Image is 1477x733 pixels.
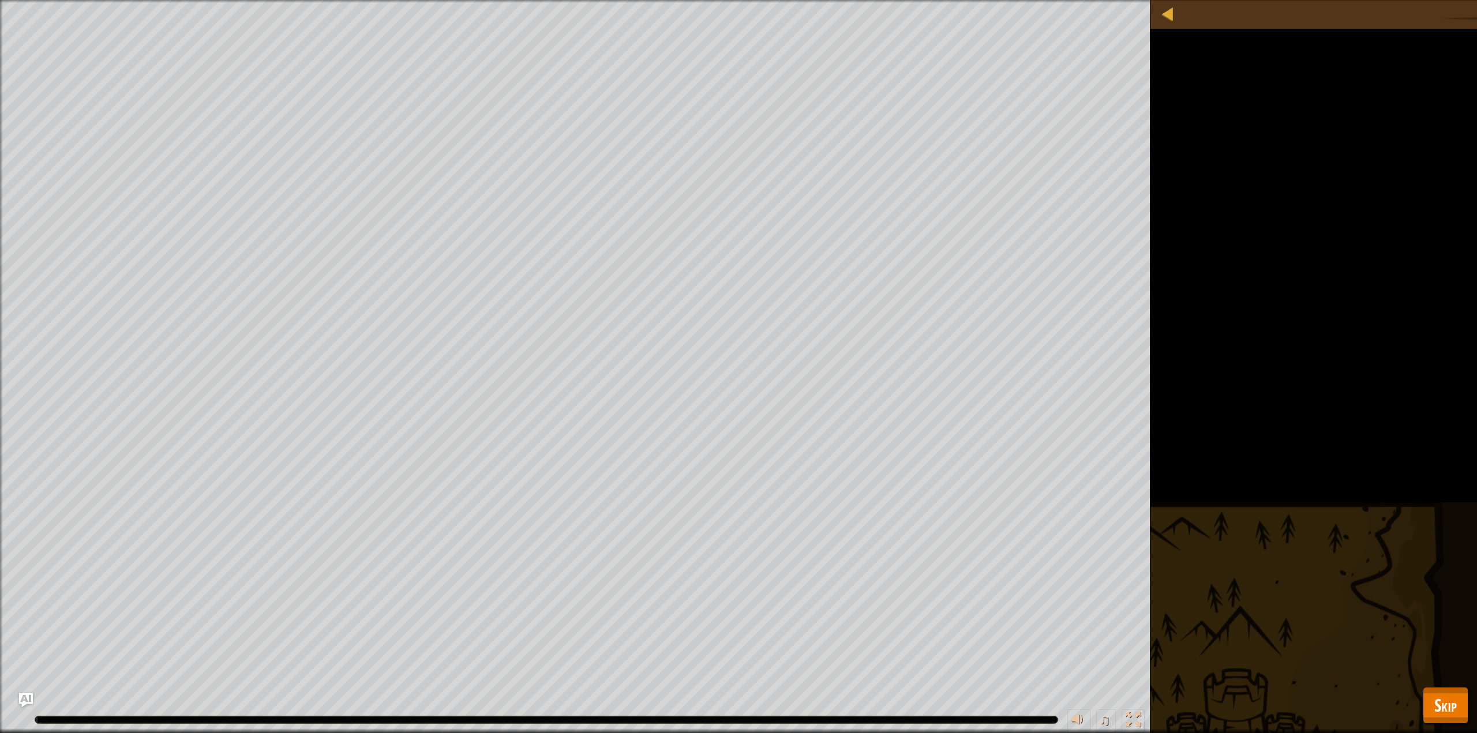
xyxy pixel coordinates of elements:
button: Ask AI [19,693,33,707]
button: ♫ [1096,709,1116,733]
span: Skip [1434,693,1457,717]
span: ♫ [1099,711,1110,728]
button: Skip [1423,687,1468,724]
button: Toggle fullscreen [1122,709,1145,733]
button: Adjust volume [1067,709,1090,733]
